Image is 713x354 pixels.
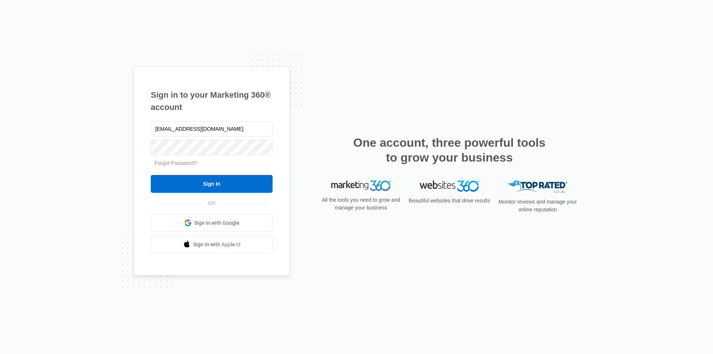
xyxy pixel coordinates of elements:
span: Sign in with Google [194,219,240,227]
input: Sign In [151,175,273,193]
img: Marketing 360 [331,181,391,191]
h1: Sign in to your Marketing 360® account [151,89,273,113]
a: Sign in with Google [151,214,273,232]
img: Websites 360 [420,181,479,191]
a: Forgot Password? [154,160,197,166]
span: Sign in with Apple Id [193,241,241,249]
p: Monitor reviews and manage your online reputation [496,198,579,214]
span: OR [203,199,221,207]
p: All the tools you need to grow and manage your business [319,196,403,212]
p: Beautiful websites that drive results [408,197,491,205]
img: Top Rated Local [508,181,567,193]
input: Email [151,121,273,137]
h2: One account, three powerful tools to grow your business [351,135,548,165]
a: Sign in with Apple Id [151,236,273,253]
